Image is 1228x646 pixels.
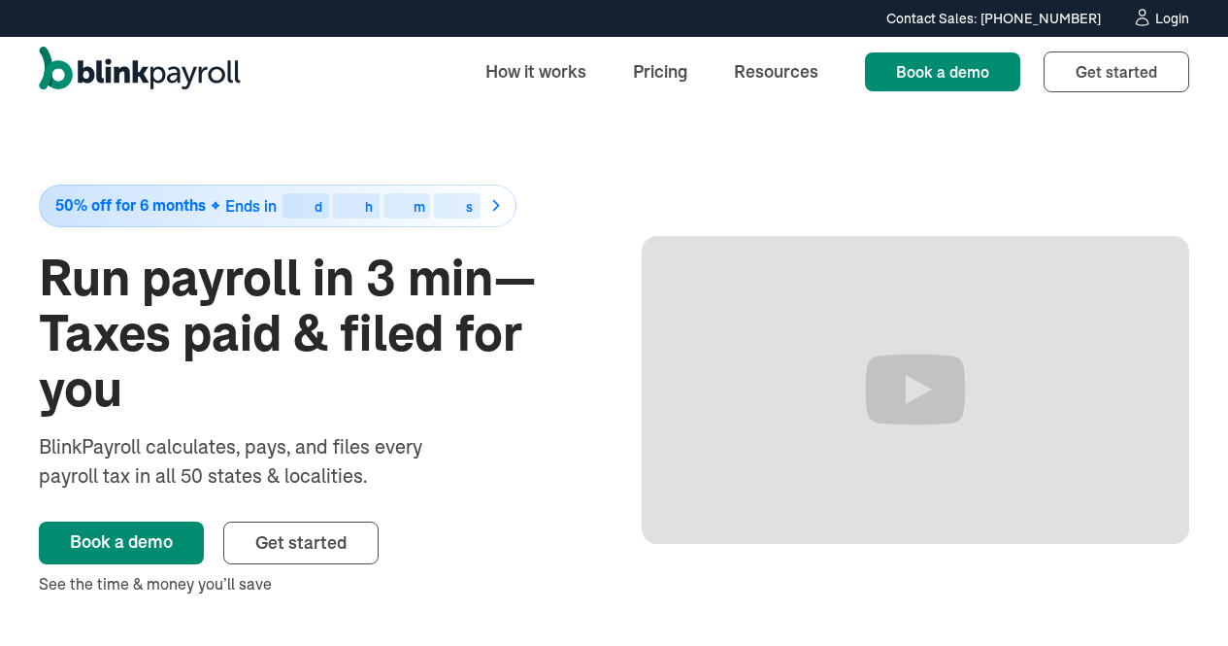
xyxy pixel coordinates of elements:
[1132,8,1189,29] a: Login
[617,51,703,92] a: Pricing
[365,200,373,214] div: h
[1076,62,1157,82] span: Get started
[39,432,474,491] div: BlinkPayroll calculates, pays, and files every payroll tax in all 50 states & localities.
[39,47,241,97] a: home
[223,522,379,564] a: Get started
[1044,51,1189,92] a: Get started
[39,572,587,595] div: See the time & money you’ll save
[466,200,473,214] div: s
[896,62,989,82] span: Book a demo
[1155,12,1189,25] div: Login
[886,9,1101,29] div: Contact Sales: [PHONE_NUMBER]
[225,196,277,216] span: Ends in
[39,251,587,418] h1: Run payroll in 3 min—Taxes paid & filed for you
[255,531,347,554] span: Get started
[718,51,834,92] a: Resources
[470,51,602,92] a: How it works
[865,52,1020,91] a: Book a demo
[39,522,204,564] a: Book a demo
[315,200,322,214] div: d
[642,236,1190,544] iframe: Run Payroll in 3 min with BlinkPayroll
[55,197,206,214] span: 50% off for 6 months
[39,185,587,227] a: 50% off for 6 monthsEnds indhms
[414,200,425,214] div: m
